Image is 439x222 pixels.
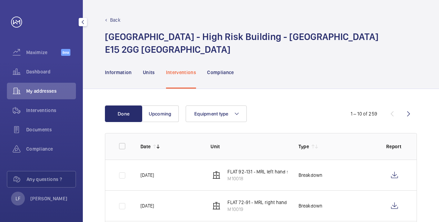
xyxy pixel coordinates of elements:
button: Upcoming [142,105,179,122]
img: elevator.svg [212,202,221,210]
p: Back [110,17,120,23]
p: Date [140,143,150,150]
p: Breakdown [299,202,323,209]
p: [DATE] [140,172,154,179]
span: Interventions [26,107,76,114]
p: Information [105,69,132,76]
p: Type [299,143,309,150]
div: 1 – 10 of 259 [351,110,377,117]
span: Compliance [26,145,76,152]
span: Equipment type [194,111,228,117]
p: Breakdown [299,172,323,179]
p: Report [386,143,403,150]
p: FLAT 72-91 - MRL right hand side - 10 Floors [227,199,320,206]
p: M10019 [227,206,320,213]
span: Maximize [26,49,61,56]
p: Compliance [207,69,234,76]
p: [DATE] [140,202,154,209]
span: Dashboard [26,68,76,75]
img: elevator.svg [212,171,221,179]
span: Beta [61,49,70,56]
p: M10018 [227,175,319,182]
p: FLAT 92-131 - MRL left hand side - 10 Floors [227,168,319,175]
p: Interventions [166,69,196,76]
button: Equipment type [186,105,247,122]
p: Units [143,69,155,76]
p: [PERSON_NAME] [30,195,68,202]
span: Documents [26,126,76,133]
h1: [GEOGRAPHIC_DATA] - High Risk Building - [GEOGRAPHIC_DATA] E15 2GG [GEOGRAPHIC_DATA] [105,30,379,56]
p: LF [16,195,20,202]
button: Done [105,105,142,122]
p: Unit [211,143,287,150]
span: Any questions ? [27,176,76,183]
span: My addresses [26,88,76,94]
